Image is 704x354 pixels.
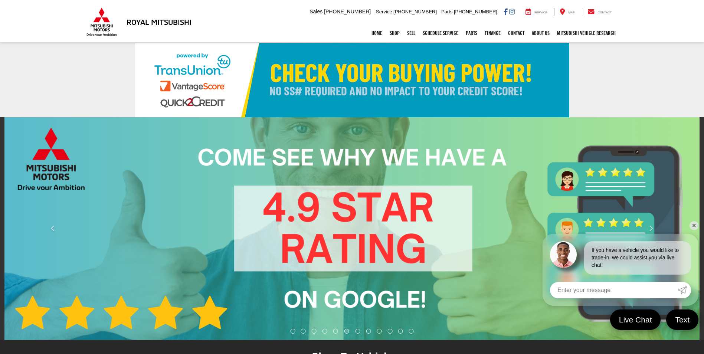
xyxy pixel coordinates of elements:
span: Service [376,9,392,14]
li: Go to slide number 7. [355,329,360,334]
li: Go to slide number 5. [333,329,338,334]
div: If you have a vehicle you would like to trade-in, we could assist you via live chat! [584,241,691,275]
li: Go to slide number 1. [290,329,295,334]
img: Agent profile photo [550,241,577,268]
h3: Royal Mitsubishi [127,18,191,26]
li: Go to slide number 12. [409,329,414,334]
li: Go to slide number 9. [377,329,382,334]
img: Google [4,117,700,340]
span: Sales [310,9,322,14]
input: Enter your message [550,282,678,298]
li: Go to slide number 8. [366,329,371,334]
a: Shop [386,24,403,42]
li: Go to slide number 3. [312,329,317,334]
a: Schedule Service: Opens in a new tab [419,24,462,42]
a: Contact [504,24,528,42]
a: Service [520,8,553,16]
span: [PHONE_NUMBER] [454,9,497,14]
img: Check Your Buying Power [135,43,569,117]
span: Contact [597,11,612,14]
li: Go to slide number 10. [387,329,392,334]
li: Go to slide number 11. [398,329,403,334]
a: Home [368,24,386,42]
span: [PHONE_NUMBER] [324,9,371,14]
li: Go to slide number 4. [322,329,327,334]
a: Sell [403,24,419,42]
li: Go to slide number 2. [301,329,306,334]
a: Facebook: Click to visit our Facebook page [504,9,508,14]
a: Contact [582,8,618,16]
span: Parts [441,9,452,14]
a: Submit [678,282,691,298]
a: Mitsubishi Vehicle Research [553,24,619,42]
span: Service [534,11,547,14]
span: Text [671,315,693,325]
span: [PHONE_NUMBER] [393,9,437,14]
a: Finance [481,24,504,42]
a: Parts: Opens in a new tab [462,24,481,42]
li: Go to slide number 6. [344,329,349,334]
a: Map [554,8,580,16]
a: Instagram: Click to visit our Instagram page [509,9,515,14]
img: Mitsubishi [85,7,118,36]
a: Text [666,309,698,330]
span: Live Chat [615,315,656,325]
a: About Us [528,24,553,42]
button: Click to view next picture. [598,132,704,325]
a: Live Chat [610,309,661,330]
span: Map [568,11,574,14]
